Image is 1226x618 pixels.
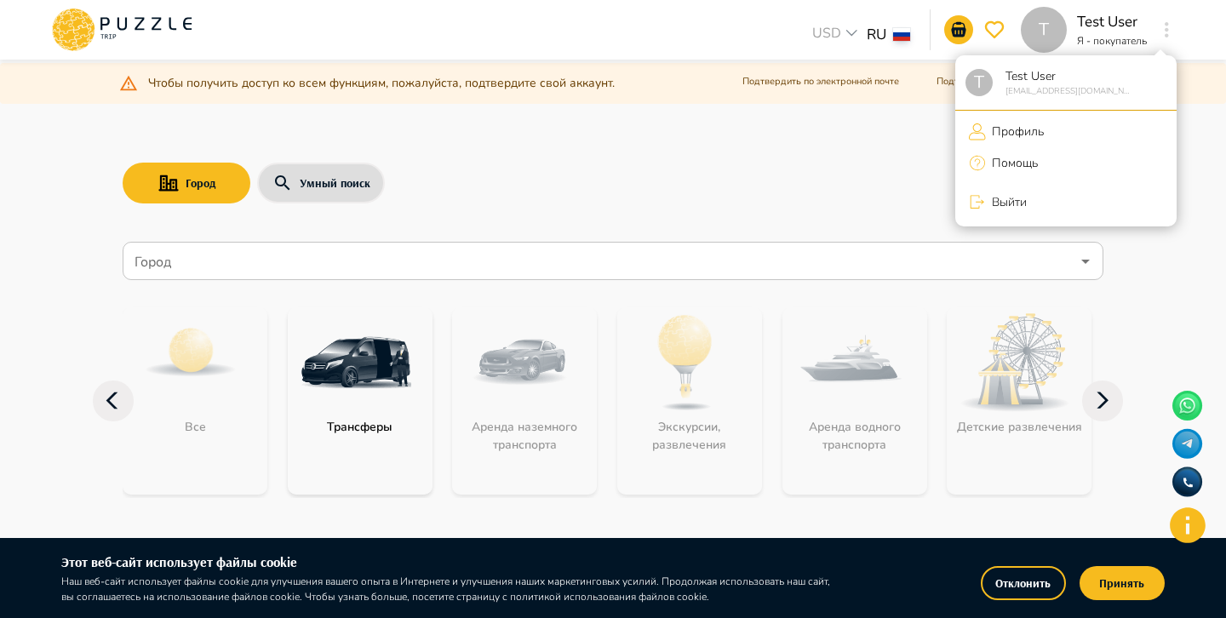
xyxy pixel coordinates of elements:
[1000,85,1133,98] p: [EMAIL_ADDRESS][DOMAIN_NAME]
[1000,67,1133,85] p: Test User
[986,193,1027,211] p: Выйти
[986,123,1044,140] p: Профиль
[986,154,1038,172] p: Помощь
[965,69,993,96] div: T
